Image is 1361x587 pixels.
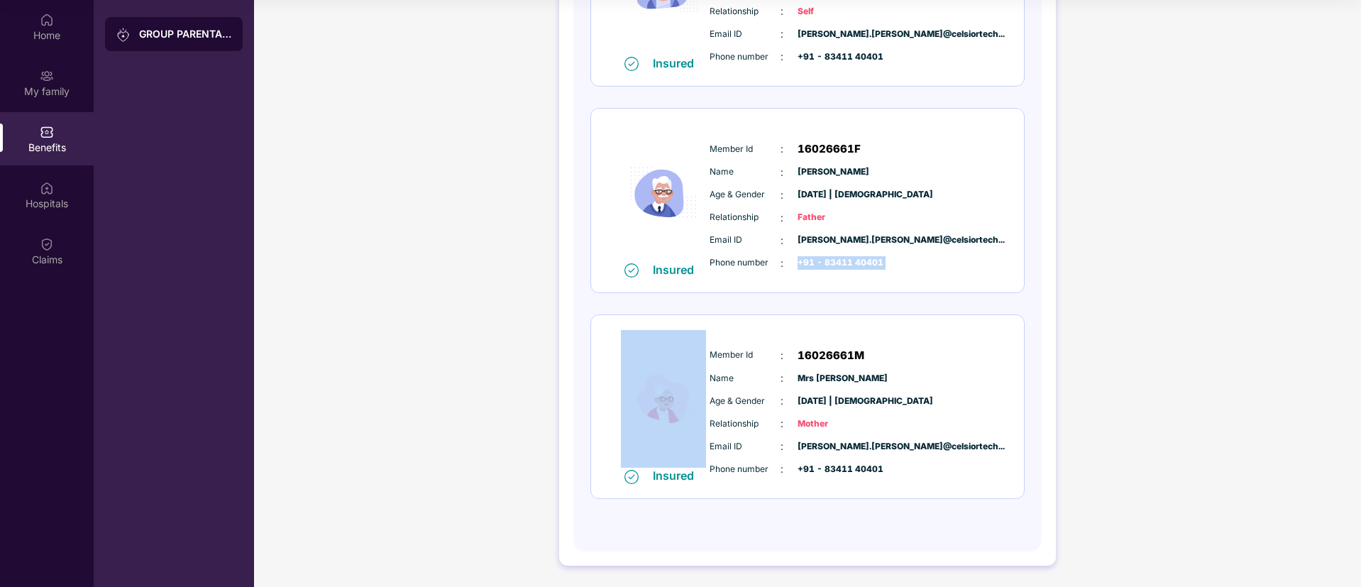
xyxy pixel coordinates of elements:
[710,349,781,362] span: Member Id
[798,188,869,202] span: [DATE] | [DEMOGRAPHIC_DATA]
[710,50,781,64] span: Phone number
[798,211,869,224] span: Father
[621,124,706,262] img: icon
[798,395,869,408] span: [DATE] | [DEMOGRAPHIC_DATA]
[710,372,781,385] span: Name
[624,263,639,278] img: svg+xml;base64,PHN2ZyB4bWxucz0iaHR0cDovL3d3dy53My5vcmcvMjAwMC9zdmciIHdpZHRoPSIxNiIgaGVpZ2h0PSIxNi...
[710,5,781,18] span: Relationship
[116,28,131,42] img: svg+xml;base64,PHN2ZyB3aWR0aD0iMjAiIGhlaWdodD0iMjAiIHZpZXdCb3g9IjAgMCAyMCAyMCIgZmlsbD0ibm9uZSIgeG...
[624,470,639,484] img: svg+xml;base64,PHN2ZyB4bWxucz0iaHR0cDovL3d3dy53My5vcmcvMjAwMC9zdmciIHdpZHRoPSIxNiIgaGVpZ2h0PSIxNi...
[653,468,702,483] div: Insured
[710,143,781,156] span: Member Id
[798,372,869,385] span: Mrs [PERSON_NAME]
[781,49,783,65] span: :
[40,237,54,251] img: svg+xml;base64,PHN2ZyBpZD0iQ2xhaW0iIHhtbG5zPSJodHRwOi8vd3d3LnczLm9yZy8yMDAwL3N2ZyIgd2lkdGg9IjIwIi...
[40,13,54,27] img: svg+xml;base64,PHN2ZyBpZD0iSG9tZSIgeG1sbnM9Imh0dHA6Ly93d3cudzMub3JnLzIwMDAvc3ZnIiB3aWR0aD0iMjAiIG...
[781,371,783,386] span: :
[798,417,869,431] span: Mother
[798,28,869,41] span: [PERSON_NAME].[PERSON_NAME]@celsiortech...
[798,256,869,270] span: +91 - 83411 40401
[798,165,869,179] span: [PERSON_NAME]
[798,440,869,454] span: [PERSON_NAME].[PERSON_NAME]@celsiortech...
[781,26,783,42] span: :
[40,181,54,195] img: svg+xml;base64,PHN2ZyBpZD0iSG9zcGl0YWxzIiB4bWxucz0iaHR0cDovL3d3dy53My5vcmcvMjAwMC9zdmciIHdpZHRoPS...
[781,416,783,432] span: :
[781,256,783,271] span: :
[653,263,702,277] div: Insured
[710,463,781,476] span: Phone number
[781,393,783,409] span: :
[710,417,781,431] span: Relationship
[798,5,869,18] span: Self
[710,211,781,224] span: Relationship
[710,256,781,270] span: Phone number
[139,27,231,41] div: GROUP PARENTAL POLICY
[798,50,869,64] span: +91 - 83411 40401
[798,347,864,364] span: 16026661M
[624,57,639,71] img: svg+xml;base64,PHN2ZyB4bWxucz0iaHR0cDovL3d3dy53My5vcmcvMjAwMC9zdmciIHdpZHRoPSIxNiIgaGVpZ2h0PSIxNi...
[781,187,783,203] span: :
[781,461,783,477] span: :
[781,233,783,248] span: :
[781,439,783,454] span: :
[798,463,869,476] span: +91 - 83411 40401
[40,125,54,139] img: svg+xml;base64,PHN2ZyBpZD0iQmVuZWZpdHMiIHhtbG5zPSJodHRwOi8vd3d3LnczLm9yZy8yMDAwL3N2ZyIgd2lkdGg9Ij...
[781,165,783,180] span: :
[710,234,781,247] span: Email ID
[781,4,783,19] span: :
[781,210,783,226] span: :
[710,165,781,179] span: Name
[781,141,783,157] span: :
[798,234,869,247] span: [PERSON_NAME].[PERSON_NAME]@celsiortech...
[40,69,54,83] img: svg+xml;base64,PHN2ZyB3aWR0aD0iMjAiIGhlaWdodD0iMjAiIHZpZXdCb3g9IjAgMCAyMCAyMCIgZmlsbD0ibm9uZSIgeG...
[653,56,702,70] div: Insured
[710,28,781,41] span: Email ID
[710,395,781,408] span: Age & Gender
[798,141,861,158] span: 16026661F
[710,440,781,454] span: Email ID
[621,330,706,468] img: icon
[781,348,783,363] span: :
[710,188,781,202] span: Age & Gender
